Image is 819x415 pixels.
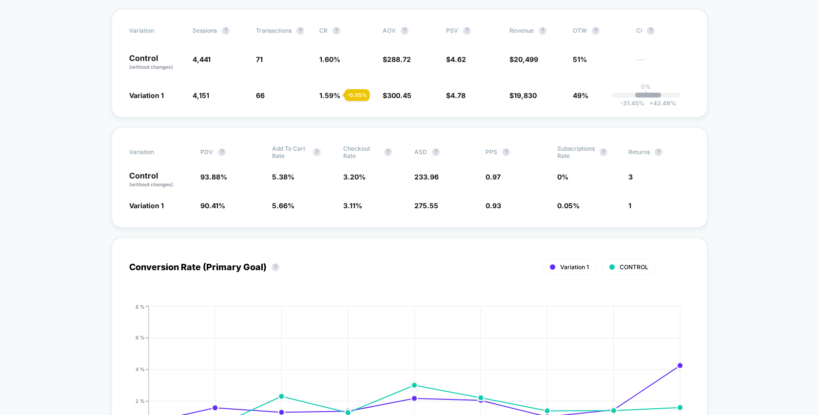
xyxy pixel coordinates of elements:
button: ? [296,27,304,35]
span: 288.72 [387,55,411,63]
span: 4.62 [450,55,466,63]
button: ? [401,27,409,35]
span: 3.11 % [343,201,362,210]
span: PPS [486,148,497,156]
button: ? [384,148,392,156]
span: $ [446,55,466,63]
span: 20,499 [514,55,538,63]
button: ? [600,148,607,156]
span: $ [446,91,466,99]
button: ? [539,27,546,35]
p: | [645,90,647,98]
span: 0.97 [486,173,501,181]
span: 71 [256,55,263,63]
span: Revenue [509,27,534,34]
span: ASD [414,148,427,156]
button: ? [332,27,340,35]
tspan: 8 % [136,303,145,309]
span: 4,441 [193,55,211,63]
button: ? [655,148,663,156]
span: CI [636,27,690,35]
span: Variation 1 [560,263,589,271]
span: 4.78 [450,91,466,99]
span: 233.96 [414,173,439,181]
span: CONTROL [620,263,648,271]
p: 0% [641,83,651,90]
button: ? [222,27,230,35]
span: Subscriptions Rate [557,145,595,159]
span: Variation 1 [129,91,164,99]
span: 4,151 [193,91,209,99]
span: 0 % [557,173,568,181]
span: PSV [446,27,458,34]
div: - 0.55 % [345,89,370,101]
span: -31.45 % [620,99,644,107]
span: 5.66 % [272,201,294,210]
tspan: 4 % [136,366,145,372]
span: --- [636,57,690,71]
span: Add To Cart Rate [272,145,308,159]
span: 42.49 % [644,99,676,107]
span: 300.45 [387,91,411,99]
button: ? [218,148,226,156]
span: + [649,99,653,107]
span: 3.20 % [343,173,366,181]
p: Control [129,54,183,71]
span: 1.59 % [319,91,340,99]
span: 66 [256,91,265,99]
button: ? [432,148,440,156]
span: (without changes) [129,181,173,187]
span: 90.41 % [200,201,225,210]
span: PDV [200,148,213,156]
span: Variation [129,27,183,35]
span: Checkout Rate [343,145,379,159]
span: 49% [573,91,588,99]
button: ? [592,27,600,35]
span: $ [383,91,411,99]
span: 93.88 % [200,173,227,181]
span: 5.38 % [272,173,294,181]
span: 0.05 % [557,201,580,210]
button: ? [502,148,510,156]
span: $ [383,55,411,63]
button: ? [647,27,655,35]
p: Control [129,172,191,188]
span: 0.93 [486,201,501,210]
span: 275.55 [414,201,438,210]
span: 1 [628,201,631,210]
tspan: 6 % [136,335,145,340]
span: Transactions [256,27,292,34]
span: 19,830 [514,91,537,99]
span: Variation 1 [129,201,164,210]
span: CR [319,27,328,34]
tspan: 2 % [136,398,145,404]
span: Variation [129,145,183,159]
span: 1.60 % [319,55,340,63]
span: OTW [573,27,626,35]
span: Sessions [193,27,217,34]
span: (without changes) [129,64,173,70]
span: 51% [573,55,587,63]
span: $ [509,55,538,63]
span: Returns [628,148,650,156]
span: $ [509,91,537,99]
span: 3 [628,173,633,181]
button: ? [272,263,279,271]
button: ? [463,27,471,35]
button: ? [313,148,321,156]
span: AOV [383,27,396,34]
